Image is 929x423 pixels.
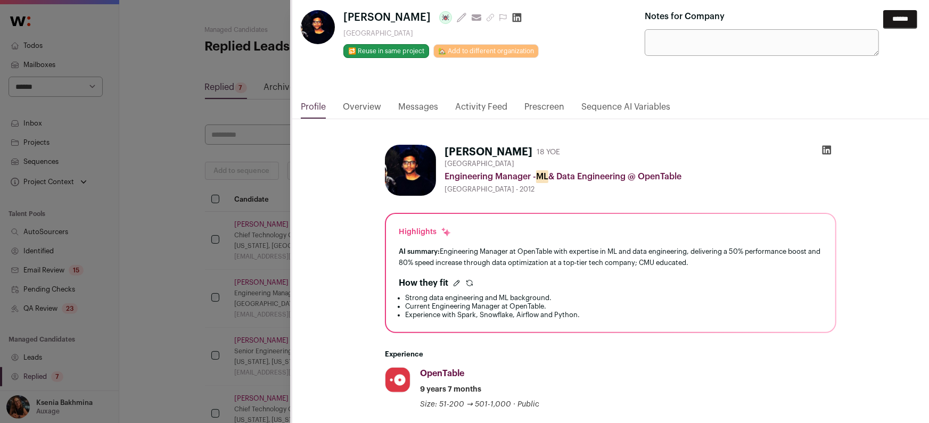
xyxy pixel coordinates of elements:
a: Activity Feed [455,101,507,119]
span: [GEOGRAPHIC_DATA] [445,160,514,168]
div: Engineering Manager at OpenTable with expertise in ML and data engineering, delivering a 50% perf... [399,246,823,268]
a: Overview [343,101,381,119]
mark: ML [536,170,548,183]
span: Size: 51-200 → 501-1,000 [420,401,511,408]
a: 🏡 Add to different organization [433,44,539,58]
a: Messages [398,101,438,119]
h1: [PERSON_NAME] [445,145,532,160]
li: Experience with Spark, Snowflake, Airflow and Python. [405,311,823,319]
a: Sequence AI Variables [581,101,670,119]
div: [GEOGRAPHIC_DATA] - 2012 [445,185,836,194]
span: [PERSON_NAME] [343,10,431,25]
span: 9 years 7 months [420,384,481,395]
button: 🔂 Reuse in same project [343,44,429,58]
span: · [513,399,515,410]
span: OpenTable [420,369,464,378]
a: Profile [301,101,326,119]
div: 18 YOE [537,147,560,157]
span: Public [517,401,539,408]
img: a6ad541108ad74e02de4b6c6215d557ebf648906dbe4c4cce4fd97991bb5f815 [385,145,436,196]
img: 3d4aeb228f5119c42ec6663e3a690d4db74a64b7571fe56655a1a0244721e5ac.jpg [385,368,410,392]
label: Notes for Company [645,10,725,23]
span: AI summary: [399,248,440,255]
div: Engineering Manager - & Data Engineering @ OpenTable [445,170,836,183]
li: Strong data engineering and ML background. [405,294,823,302]
div: Highlights [399,227,451,237]
a: Prescreen [524,101,564,119]
li: Current Engineering Manager at OpenTable. [405,302,823,311]
img: a6ad541108ad74e02de4b6c6215d557ebf648906dbe4c4cce4fd97991bb5f815 [301,10,335,44]
div: [GEOGRAPHIC_DATA] [343,29,539,38]
h2: Experience [385,350,836,359]
h2: How they fit [399,277,448,289]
